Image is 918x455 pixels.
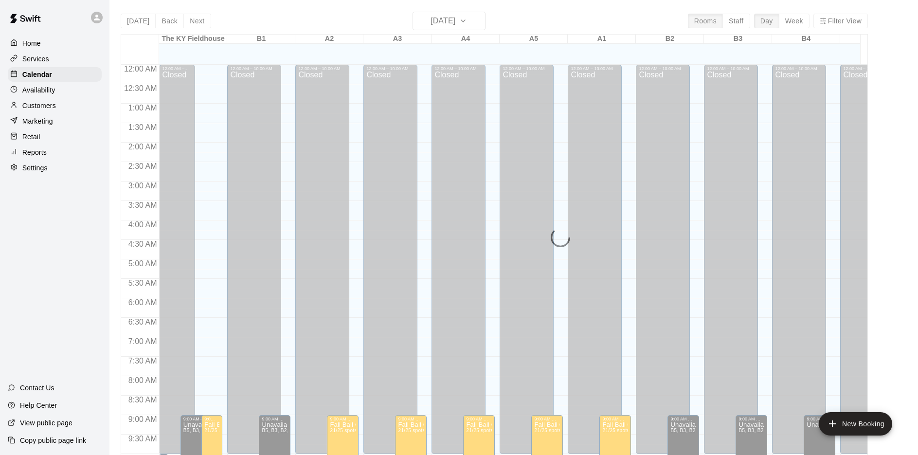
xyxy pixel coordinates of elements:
div: 12:00 AM – 10:00 AM [503,66,551,71]
div: 12:00 AM – 10:00 AM: Closed [568,65,622,454]
span: 8:00 AM [126,376,160,384]
div: 12:00 AM – 10:00 AM [843,66,891,71]
button: add [819,412,892,436]
div: 9:00 AM – 9:00 PM [670,417,696,421]
span: 21/25 spots filled [330,428,357,433]
p: Contact Us [20,383,54,393]
div: 9:00 AM – 9:00 PM [807,417,832,421]
a: Calendar [8,67,102,82]
div: B4 [772,35,840,44]
span: 21/25 spots filled [602,428,629,433]
a: Settings [8,161,102,175]
span: B5, B3, B2, B1, B4 [262,428,305,433]
div: 9:00 AM – 1:00 PM [602,417,628,421]
p: Reports [22,147,47,157]
span: 5:00 AM [126,259,160,268]
a: Marketing [8,114,102,128]
span: 1:00 AM [126,104,160,112]
div: 12:00 AM – 10:00 AM: Closed [500,65,554,454]
div: 9:00 AM – 1:00 PM [204,417,219,421]
p: Services [22,54,49,64]
span: 12:00 AM [122,65,160,73]
span: 21/25 spots filled [204,428,231,433]
span: 21/25 spots filled [466,428,493,433]
div: 12:00 AM – 10:00 AM: Closed [840,65,894,454]
a: Customers [8,98,102,113]
span: 2:30 AM [126,162,160,170]
span: 9:00 AM [126,415,160,423]
div: 12:00 AM – 10:00 AM [434,66,483,71]
p: Calendar [22,70,52,79]
div: A3 [363,35,432,44]
div: A2 [295,35,363,44]
div: 12:00 AM – 10:00 AM: Closed [704,65,758,454]
div: 12:00 AM – 10:00 AM [162,66,192,71]
div: 12:00 AM – 10:00 AM [639,66,687,71]
div: B2 [636,35,704,44]
span: 9:30 AM [126,435,160,443]
span: 6:00 AM [126,298,160,307]
span: B5, B3, B2, B1, B4 [670,428,714,433]
p: Home [22,38,41,48]
span: 8:30 AM [126,396,160,404]
a: Availability [8,83,102,97]
span: 5:30 AM [126,279,160,287]
a: Retail [8,129,102,144]
span: 21/25 spots filled [398,428,425,433]
div: 12:00 AM – 10:00 AM [775,66,823,71]
div: 12:00 AM – 10:00 AM: Closed [772,65,826,454]
div: 12:00 AM – 10:00 AM [366,66,414,71]
span: 21/25 spots filled [534,428,561,433]
div: 9:00 AM – 1:00 PM [330,417,356,421]
div: 9:00 AM – 1:00 PM [534,417,560,421]
a: Services [8,52,102,66]
p: Copy public page link [20,436,86,445]
p: Settings [22,163,48,173]
div: 9:00 AM – 1:00 PM [398,417,424,421]
span: 7:30 AM [126,357,160,365]
span: 6:30 AM [126,318,160,326]
span: 4:00 AM [126,220,160,229]
div: 9:00 AM – 9:00 PM [183,417,214,421]
div: 12:00 AM – 10:00 AM: Closed [432,65,486,454]
div: 12:00 AM – 10:00 AM: Closed [636,65,690,454]
span: 3:00 AM [126,182,160,190]
p: Availability [22,85,55,95]
span: 7:00 AM [126,337,160,346]
span: 1:30 AM [126,123,160,131]
p: Help Center [20,400,57,410]
div: 12:00 AM – 10:00 AM: Closed [363,65,417,454]
a: Home [8,36,102,51]
span: 12:30 AM [122,84,160,92]
div: The KY Fieldhouse [159,35,227,44]
div: 12:00 AM – 10:00 AM [230,66,278,71]
span: B5, B3, B2, B1, B4 [738,428,782,433]
span: 3:30 AM [126,201,160,209]
div: A4 [432,35,500,44]
a: Reports [8,145,102,160]
div: 9:00 AM – 1:00 PM [466,417,492,421]
p: View public page [20,418,72,428]
div: B1 [227,35,295,44]
div: 12:00 AM – 10:00 AM: Closed [159,65,195,454]
p: Customers [22,101,56,110]
div: 12:00 AM – 10:00 AM [707,66,755,71]
span: 4:30 AM [126,240,160,248]
p: Retail [22,132,40,142]
div: B5 [840,35,908,44]
div: B3 [704,35,772,44]
span: B5, B3, B2, B1, B4 [183,428,227,433]
div: 12:00 AM – 10:00 AM: Closed [295,65,349,454]
span: 2:00 AM [126,143,160,151]
div: 9:00 AM – 9:00 PM [262,417,288,421]
div: A1 [568,35,636,44]
div: 12:00 AM – 10:00 AM [571,66,619,71]
div: 9:00 AM – 9:00 PM [738,417,764,421]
